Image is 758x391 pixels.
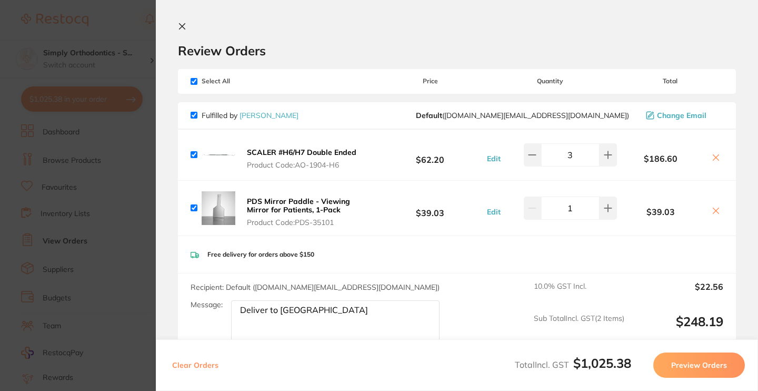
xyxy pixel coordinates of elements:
b: $186.60 [617,154,704,163]
span: Total [617,77,723,85]
label: Message: [191,300,223,309]
span: Select All [191,77,296,85]
b: $62.20 [377,145,483,164]
b: PDS Mirror Paddle - Viewing Mirror for Patients, 1-Pack [247,197,350,214]
span: Total Incl. GST [515,359,631,370]
p: Free delivery for orders above $150 [207,251,314,258]
p: Fulfilled by [202,111,298,120]
button: Edit [484,154,504,163]
output: $248.19 [633,314,723,343]
span: customer.care@henryschein.com.au [416,111,629,120]
button: Clear Orders [169,353,222,378]
span: Change Email [657,111,706,120]
span: Quantity [484,77,617,85]
a: [PERSON_NAME] [240,111,298,120]
span: 10.0 % GST Incl. [534,282,624,305]
span: Product Code: AO-1904-H6 [247,161,356,169]
b: SCALER #H6/H7 Double Ended [247,148,356,157]
span: Product Code: PDS-35101 [247,218,374,227]
span: Price [377,77,483,85]
b: $1,025.38 [573,355,631,371]
img: NnM0OXB4aA [202,191,235,225]
button: Preview Orders [653,353,745,378]
textarea: Deliver to [GEOGRAPHIC_DATA] [231,300,440,343]
img: MXU4dXAxcw [202,138,235,172]
button: Edit [484,207,504,217]
span: Recipient: Default ( [DOMAIN_NAME][EMAIL_ADDRESS][DOMAIN_NAME] ) [191,282,440,292]
button: PDS Mirror Paddle - Viewing Mirror for Patients, 1-Pack Product Code:PDS-35101 [244,197,377,227]
button: SCALER #H6/H7 Double Ended Product Code:AO-1904-H6 [244,148,360,170]
b: $39.03 [617,207,704,217]
button: Change Email [643,111,723,120]
output: $22.56 [633,282,723,305]
h2: Review Orders [178,43,736,58]
b: $39.03 [377,198,483,218]
span: Sub Total Incl. GST ( 2 Items) [534,314,624,343]
b: Default [416,111,442,120]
